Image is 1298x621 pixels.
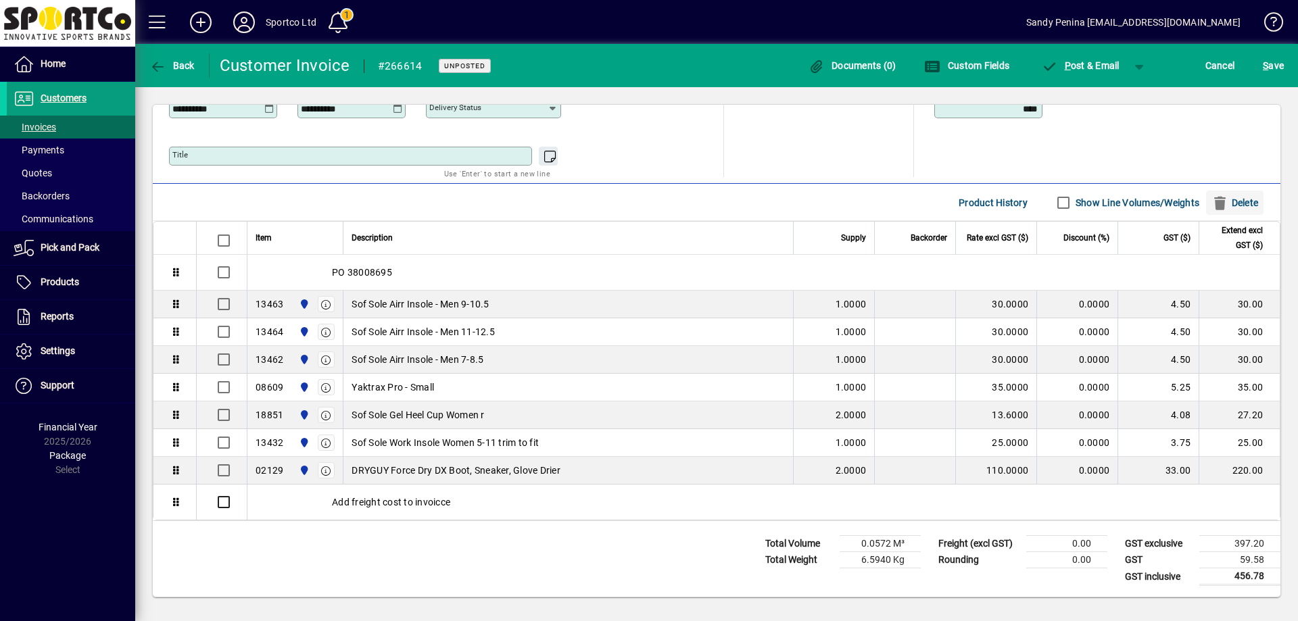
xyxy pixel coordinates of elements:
[964,436,1028,449] div: 25.0000
[1036,429,1117,457] td: 0.0000
[41,242,99,253] span: Pick and Pack
[7,266,135,299] a: Products
[256,408,283,422] div: 18851
[14,122,56,132] span: Invoices
[256,436,283,449] div: 13432
[964,408,1028,422] div: 13.6000
[1036,318,1117,346] td: 0.0000
[7,184,135,207] a: Backorders
[256,297,283,311] div: 13463
[841,230,866,245] span: Supply
[1254,3,1281,47] a: Knowledge Base
[135,53,210,78] app-page-header-button: Back
[7,300,135,334] a: Reports
[39,422,97,432] span: Financial Year
[295,463,311,478] span: Sportco Ltd Warehouse
[1211,192,1258,214] span: Delete
[41,345,75,356] span: Settings
[967,230,1028,245] span: Rate excl GST ($)
[759,536,840,552] td: Total Volume
[222,10,266,34] button: Profile
[256,464,283,477] div: 02129
[247,485,1280,520] div: Add freight cost to invoicce
[444,166,550,181] mat-hint: Use 'Enter' to start a new line
[295,435,311,450] span: Sportco Ltd Warehouse
[964,297,1028,311] div: 30.0000
[836,353,867,366] span: 1.0000
[964,325,1028,339] div: 30.0000
[1263,60,1268,71] span: S
[1036,401,1117,429] td: 0.0000
[352,464,560,477] span: DRYGUY Force Dry DX Boot, Sneaker, Glove Drier
[256,353,283,366] div: 13462
[1034,53,1126,78] button: Post & Email
[295,380,311,395] span: Sportco Ltd Warehouse
[964,353,1028,366] div: 30.0000
[1117,346,1199,374] td: 4.50
[1202,53,1239,78] button: Cancel
[836,380,867,394] span: 1.0000
[1207,223,1263,253] span: Extend excl GST ($)
[809,60,896,71] span: Documents (0)
[1259,53,1287,78] button: Save
[7,334,135,368] a: Settings
[49,450,86,461] span: Package
[1199,552,1280,568] td: 59.58
[7,162,135,184] a: Quotes
[1041,60,1120,71] span: ost & Email
[7,207,135,230] a: Communications
[1263,55,1284,76] span: ave
[840,552,921,568] td: 6.5940 Kg
[149,60,195,71] span: Back
[1036,457,1117,485] td: 0.0000
[41,58,66,69] span: Home
[1118,552,1199,568] td: GST
[836,325,867,339] span: 1.0000
[352,297,489,311] span: Sof Sole Airr Insole - Men 9-10.5
[921,53,1013,78] button: Custom Fields
[932,552,1026,568] td: Rounding
[14,191,70,201] span: Backorders
[378,55,423,77] div: #266614
[7,369,135,403] a: Support
[352,325,495,339] span: Sof Sole Airr Insole - Men 11-12.5
[295,324,311,339] span: Sportco Ltd Warehouse
[1117,429,1199,457] td: 3.75
[836,297,867,311] span: 1.0000
[1199,401,1280,429] td: 27.20
[1026,11,1241,33] div: Sandy Penina [EMAIL_ADDRESS][DOMAIN_NAME]
[41,311,74,322] span: Reports
[1199,318,1280,346] td: 30.00
[1199,536,1280,552] td: 397.20
[1073,196,1199,209] label: Show Line Volumes/Weights
[1163,230,1191,245] span: GST ($)
[1117,374,1199,401] td: 5.25
[295,297,311,312] span: Sportco Ltd Warehouse
[1199,346,1280,374] td: 30.00
[836,408,867,422] span: 2.0000
[256,325,283,339] div: 13464
[1036,374,1117,401] td: 0.0000
[1206,191,1264,215] button: Delete
[247,255,1280,290] div: PO 38008695
[1199,457,1280,485] td: 220.00
[256,230,272,245] span: Item
[805,53,900,78] button: Documents (0)
[1199,429,1280,457] td: 25.00
[14,168,52,178] span: Quotes
[256,380,283,394] div: 08609
[759,552,840,568] td: Total Weight
[1117,318,1199,346] td: 4.50
[1117,401,1199,429] td: 4.08
[295,407,311,422] span: Sportco Ltd Warehouse
[14,145,64,155] span: Payments
[352,436,539,449] span: Sof Sole Work Insole Women 5-11 trim to fit
[1199,374,1280,401] td: 35.00
[7,116,135,139] a: Invoices
[924,60,1009,71] span: Custom Fields
[1118,536,1199,552] td: GST exclusive
[1118,568,1199,585] td: GST inclusive
[7,231,135,265] a: Pick and Pack
[1026,552,1107,568] td: 0.00
[1199,291,1280,318] td: 30.00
